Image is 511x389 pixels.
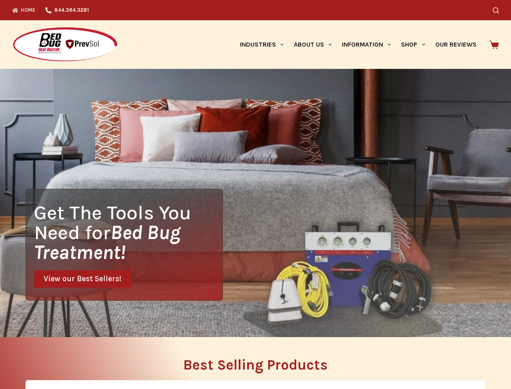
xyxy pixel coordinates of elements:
nav: Primary [235,20,481,69]
h2: Best Selling Products [25,358,486,372]
h1: Get The Tools You Need for [34,203,223,262]
a: Shop [396,20,430,69]
a: Industries [235,20,288,69]
a: View our Best Sellers! [34,270,131,288]
button: Open LiveChat chat widget [6,3,31,28]
a: About Us [288,20,337,69]
img: Prevsol/Bed Bug Heat Doctor [12,27,118,63]
button: Search [493,7,499,13]
a: Information [337,20,396,69]
a: Our Reviews [430,20,481,69]
i: Bed Bug Treatment! [34,221,180,264]
span: View our Best Sellers! [44,275,121,283]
